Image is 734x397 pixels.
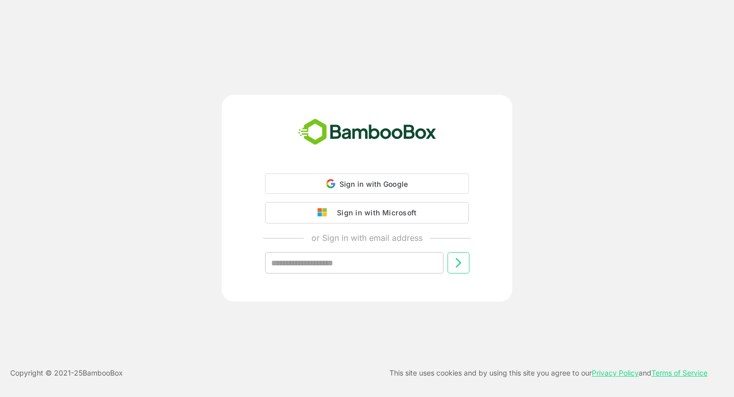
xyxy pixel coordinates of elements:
[592,368,639,377] a: Privacy Policy
[265,202,469,224] button: Sign in with Microsoft
[293,115,442,149] img: bamboobox
[389,367,707,379] p: This site uses cookies and by using this site you agree to our and
[651,368,707,377] a: Terms of Service
[318,208,332,217] img: google
[311,232,423,244] p: or Sign in with email address
[265,173,469,194] div: Sign in with Google
[339,180,408,188] span: Sign in with Google
[332,206,416,219] div: Sign in with Microsoft
[10,367,123,379] p: Copyright © 2021- 25 BambooBox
